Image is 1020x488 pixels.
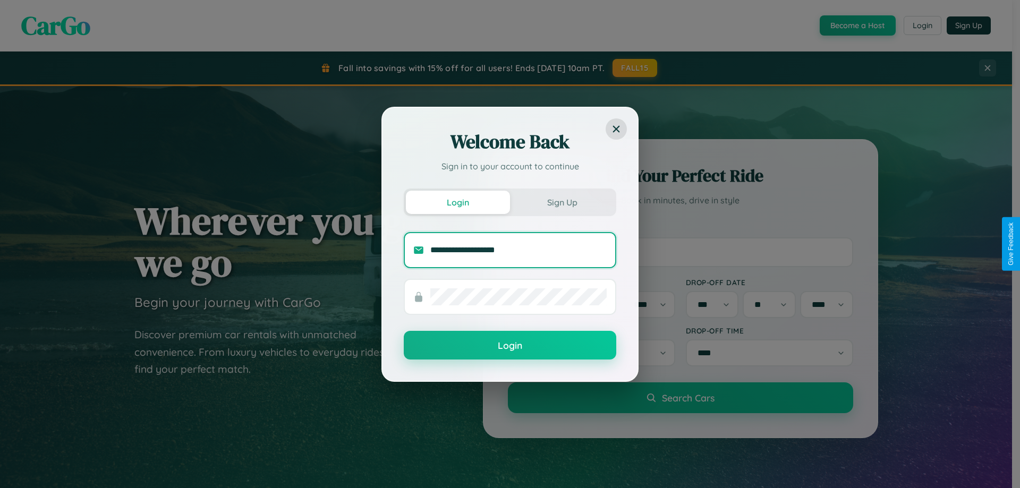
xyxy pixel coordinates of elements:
[404,331,616,359] button: Login
[406,191,510,214] button: Login
[1007,222,1015,266] div: Give Feedback
[404,160,616,173] p: Sign in to your account to continue
[404,129,616,155] h2: Welcome Back
[510,191,614,214] button: Sign Up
